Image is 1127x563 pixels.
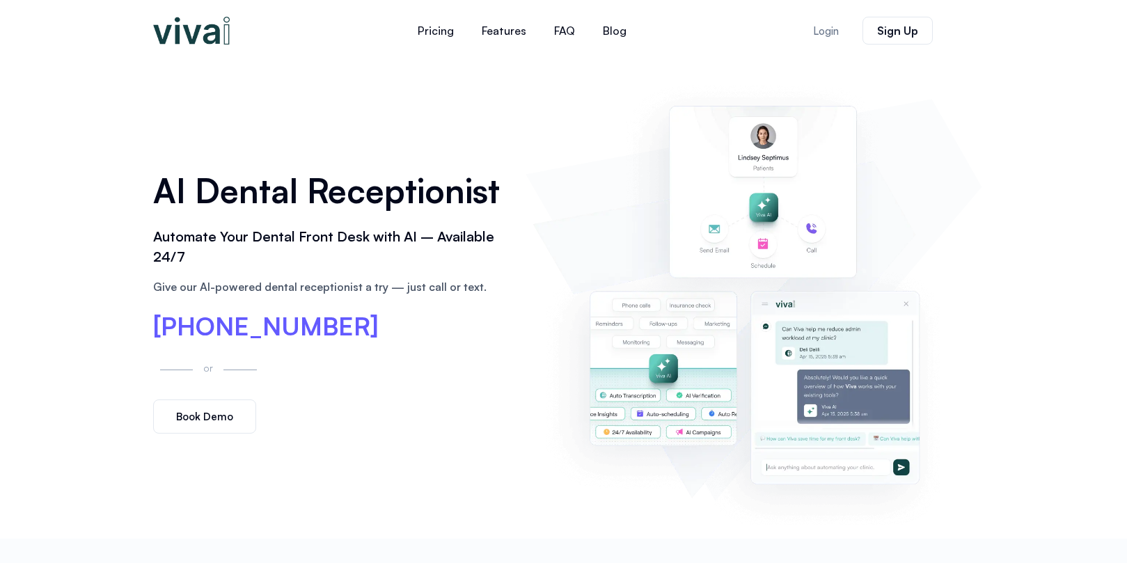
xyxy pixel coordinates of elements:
[862,17,933,45] a: Sign Up
[589,14,640,47] a: Blog
[153,166,512,215] h1: AI Dental Receptionist
[540,14,589,47] a: FAQ
[153,399,256,434] a: Book Demo
[813,26,839,36] span: Login
[153,314,379,339] a: [PHONE_NUMBER]
[533,75,974,525] img: AI dental receptionist dashboard – virtual receptionist dental office
[153,227,512,267] h2: Automate Your Dental Front Desk with AI – Available 24/7
[877,25,918,36] span: Sign Up
[200,360,216,376] p: or
[320,14,724,47] nav: Menu
[468,14,540,47] a: Features
[796,17,856,45] a: Login
[404,14,468,47] a: Pricing
[176,411,233,422] span: Book Demo
[153,278,512,295] p: Give our AI-powered dental receptionist a try — just call or text.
